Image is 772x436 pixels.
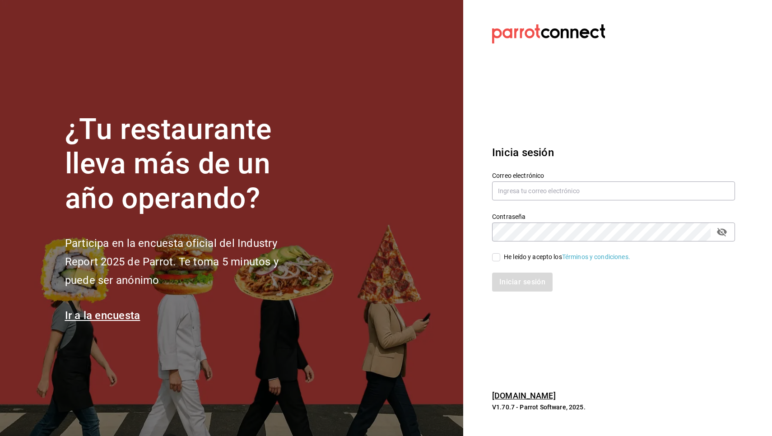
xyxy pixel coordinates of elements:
[65,234,309,289] h2: Participa en la encuesta oficial del Industry Report 2025 de Parrot. Te toma 5 minutos y puede se...
[492,144,735,161] h3: Inicia sesión
[492,403,735,412] p: V1.70.7 - Parrot Software, 2025.
[562,253,630,260] a: Términos y condiciones.
[492,213,735,219] label: Contraseña
[714,224,730,240] button: passwordField
[504,252,630,262] div: He leído y acepto los
[492,181,735,200] input: Ingresa tu correo electrónico
[492,172,735,178] label: Correo electrónico
[65,112,309,216] h1: ¿Tu restaurante lleva más de un año operando?
[65,309,140,322] a: Ir a la encuesta
[492,391,556,400] a: [DOMAIN_NAME]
